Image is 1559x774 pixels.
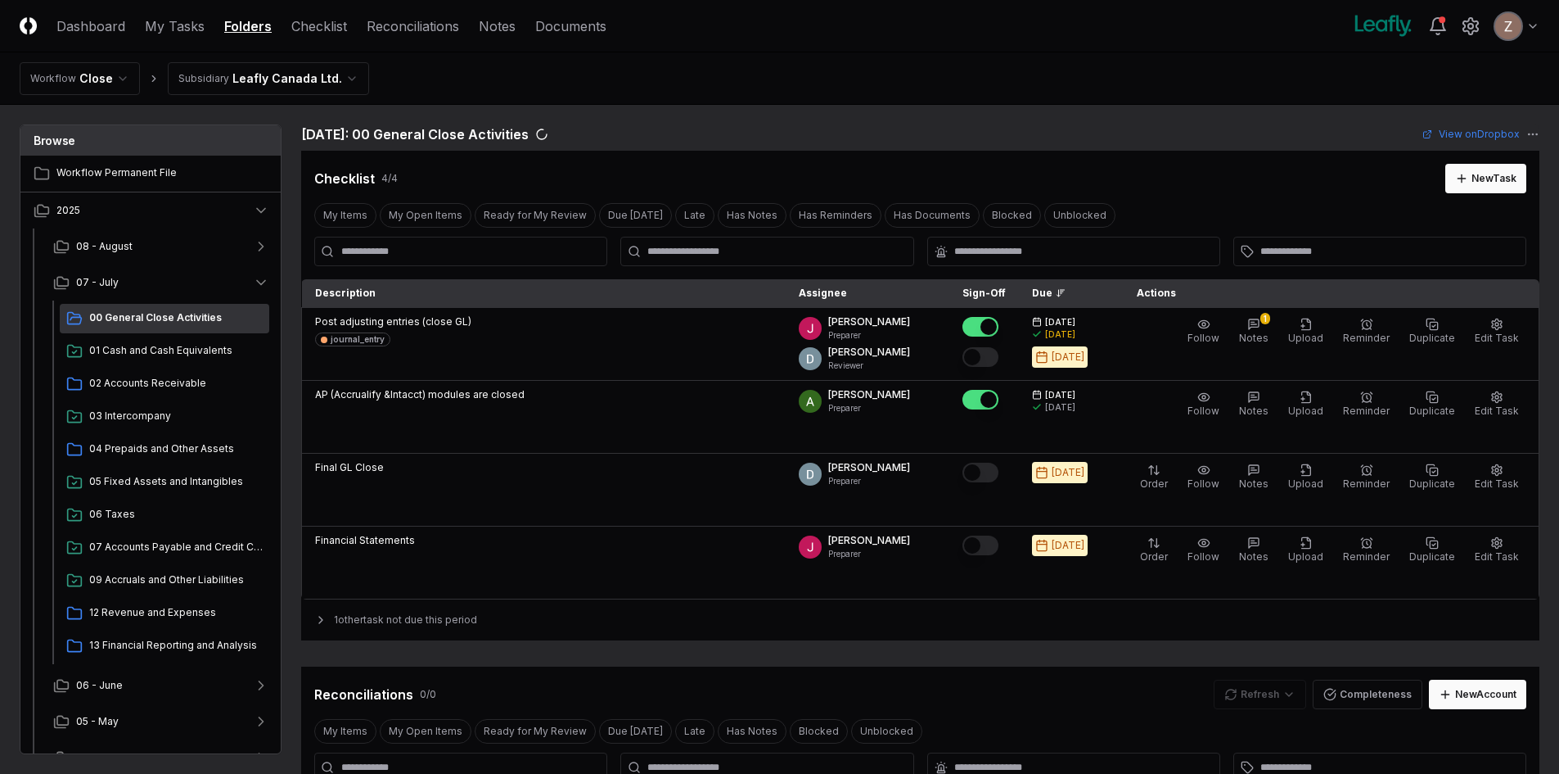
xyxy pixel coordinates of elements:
[20,156,282,192] a: Workflow Permanent File
[56,203,80,218] span: 2025
[302,279,786,308] th: Description
[1471,315,1522,349] button: Edit Task
[314,169,375,188] div: Checklist
[1343,332,1390,344] span: Reminder
[20,17,37,34] img: Logo
[828,548,910,560] p: Preparer
[1340,460,1393,495] button: Reminder
[962,390,998,410] button: Mark complete
[367,16,459,36] a: Reconciliations
[40,229,282,265] button: 08 - August
[1187,550,1219,563] span: Follow
[790,719,848,744] button: Blocked
[1343,478,1390,490] span: Reminder
[76,239,133,254] span: 08 - August
[89,638,263,653] span: 13 Financial Reporting and Analysis
[1409,550,1455,563] span: Duplicate
[1343,550,1390,563] span: Reminder
[291,16,347,36] a: Checklist
[30,71,76,86] div: Workflow
[1475,405,1519,417] span: Edit Task
[1409,478,1455,490] span: Duplicate
[1340,533,1393,568] button: Reminder
[60,402,269,432] a: 03 Intercompany
[962,536,998,555] button: Mark complete
[420,687,436,702] div: 0 / 0
[1239,405,1268,417] span: Notes
[799,536,822,559] img: ACg8ocJfBSitaon9c985KWe3swqK2kElzkAv-sHk65QWxGQz4ldowg=s96-c
[89,441,263,456] span: 04 Prepaids and Other Assets
[60,599,269,628] a: 12 Revenue and Expenses
[475,719,596,744] button: Ready for My Review
[40,265,282,301] button: 07 - July
[89,474,263,489] span: 05 Fixed Assets and Intangibles
[224,16,272,36] a: Folders
[1236,315,1272,349] button: 1Notes
[1471,171,1516,186] div: New Task
[76,750,120,765] span: 04 - April
[1406,533,1458,568] button: Duplicate
[1406,460,1458,495] button: Duplicate
[381,171,398,186] div: 4 / 4
[1313,680,1422,709] button: Completeness
[1052,350,1084,364] div: [DATE]
[89,540,263,554] span: 07 Accounts Payable and Credit Cards
[20,192,282,229] button: 2025
[1475,550,1519,563] span: Edit Task
[851,719,922,744] button: Unblocked
[60,337,269,366] a: 01 Cash and Cash Equivalents
[60,566,269,595] a: 09 Accruals and Other Liabilities
[828,402,910,414] p: Preparer
[718,203,786,228] button: Has Notes
[314,685,413,704] div: Reconciliations
[1187,332,1219,344] span: Follow
[475,203,596,228] button: Ready for My Review
[1187,405,1219,417] span: Follow
[1184,533,1223,568] button: Follow
[599,719,672,744] button: Due Today
[1044,203,1115,228] button: Unblocked
[1045,389,1075,401] span: [DATE]
[1184,315,1223,349] button: Follow
[1285,533,1327,568] button: Upload
[60,631,269,661] a: 13 Financial Reporting and Analysis
[60,468,269,497] a: 05 Fixed Assets and Intangibles
[1475,332,1519,344] span: Edit Task
[1045,328,1075,341] div: [DATE]
[828,387,910,402] p: [PERSON_NAME]
[1052,538,1084,553] div: [DATE]
[675,719,714,744] button: Late
[1260,313,1270,324] div: 1
[799,463,822,486] img: ACg8ocLeIi4Jlns6Fsr4lO0wQ1XJrFQvF4yUjbLrd1AsCAOmrfa1KQ=s96-c
[1045,401,1075,414] div: [DATE]
[799,347,822,370] img: ACg8ocLeIi4Jlns6Fsr4lO0wQ1XJrFQvF4yUjbLrd1AsCAOmrfa1KQ=s96-c
[1032,286,1097,301] div: Due
[314,203,376,228] button: My Items
[1239,478,1268,490] span: Notes
[1124,286,1526,301] div: Actions
[1409,332,1455,344] span: Duplicate
[76,714,119,729] span: 05 - May
[1285,387,1327,422] button: Upload
[1340,387,1393,422] button: Reminder
[89,573,263,587] span: 09 Accruals and Other Liabilities
[76,275,119,290] span: 07 - July
[828,345,910,360] p: [PERSON_NAME]
[1471,387,1522,422] button: Edit Task
[1045,316,1075,328] span: [DATE]
[1137,460,1171,495] button: Order
[1285,315,1327,349] button: Upload
[314,719,376,744] button: My Items
[535,16,606,36] a: Documents
[799,317,822,340] img: ACg8ocJfBSitaon9c985KWe3swqK2kElzkAv-sHk65QWxGQz4ldowg=s96-c
[89,507,263,522] span: 06 Taxes
[315,460,384,475] p: Final GL Close
[1184,387,1223,422] button: Follow
[983,203,1041,228] button: Blocked
[315,315,471,329] p: Post adjusting entries (close GL)
[1140,550,1168,563] span: Order
[1422,127,1520,142] a: View onDropbox
[1236,460,1272,495] button: Notes
[675,203,714,228] button: Late
[89,376,263,391] span: 02 Accounts Receivable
